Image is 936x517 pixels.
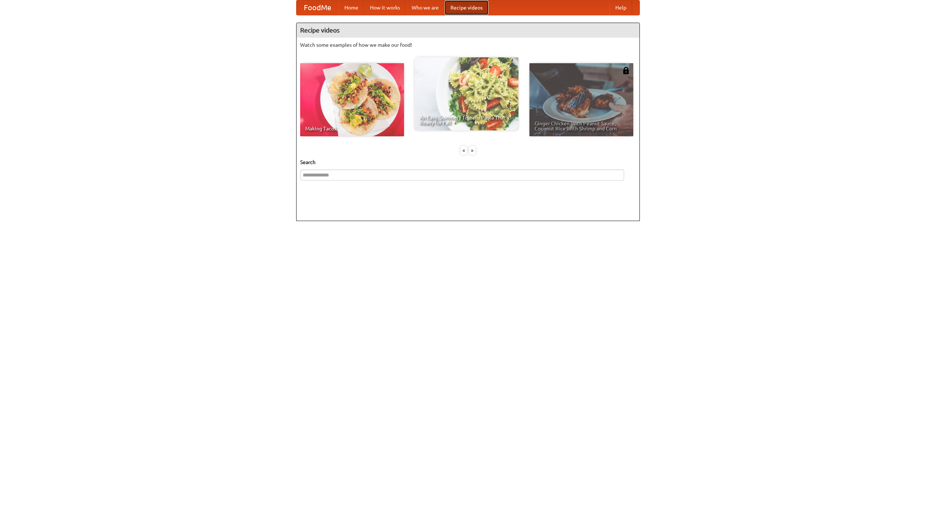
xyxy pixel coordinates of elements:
a: Recipe videos [445,0,488,15]
a: An Easy, Summery Tomato Pasta That's Ready for Fall [415,57,518,130]
a: Who we are [406,0,445,15]
a: FoodMe [297,0,339,15]
div: » [469,146,476,155]
span: Making Tacos [305,126,399,131]
h5: Search [300,159,636,166]
span: An Easy, Summery Tomato Pasta That's Ready for Fall [420,115,513,125]
h4: Recipe videos [297,23,639,38]
a: Help [609,0,632,15]
div: « [460,146,467,155]
p: Watch some examples of how we make our food! [300,41,636,49]
a: How it works [364,0,406,15]
a: Making Tacos [300,63,404,136]
img: 483408.png [622,67,630,74]
a: Home [339,0,364,15]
